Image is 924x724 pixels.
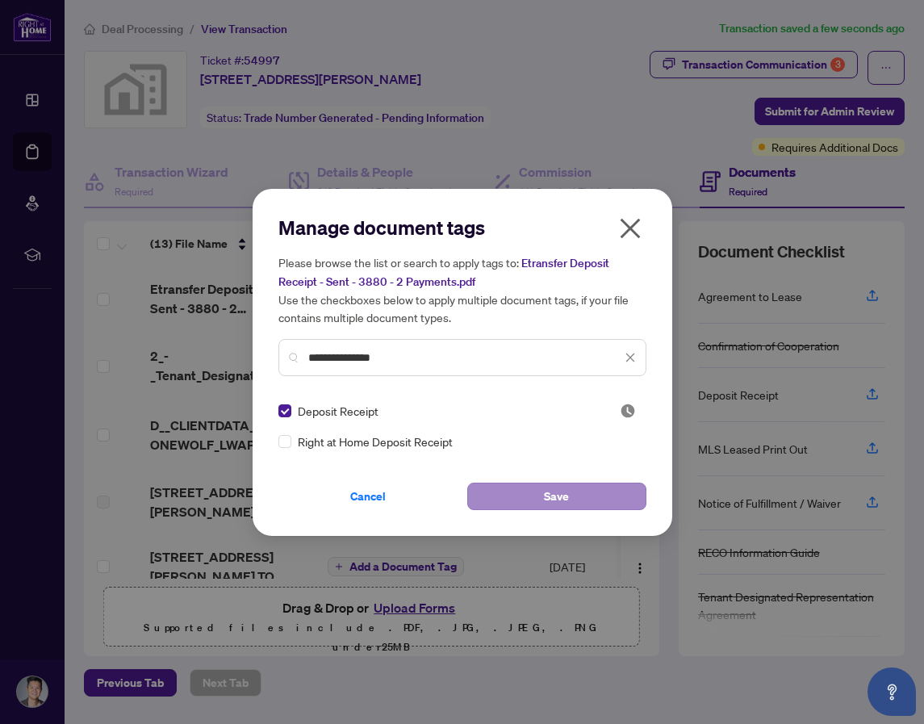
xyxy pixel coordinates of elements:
button: Cancel [278,483,458,510]
h5: Please browse the list or search to apply tags to: Use the checkboxes below to apply multiple doc... [278,253,646,326]
button: Open asap [868,668,916,716]
span: close [625,352,636,363]
span: close [617,216,643,241]
span: Save [544,483,569,509]
span: Pending Review [620,403,636,419]
span: Right at Home Deposit Receipt [298,433,453,450]
img: status [620,403,636,419]
button: Save [467,483,646,510]
span: Deposit Receipt [298,402,378,420]
span: Cancel [350,483,386,509]
h2: Manage document tags [278,215,646,241]
span: Etransfer Deposit Receipt - Sent - 3880 - 2 Payments.pdf [278,256,609,289]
